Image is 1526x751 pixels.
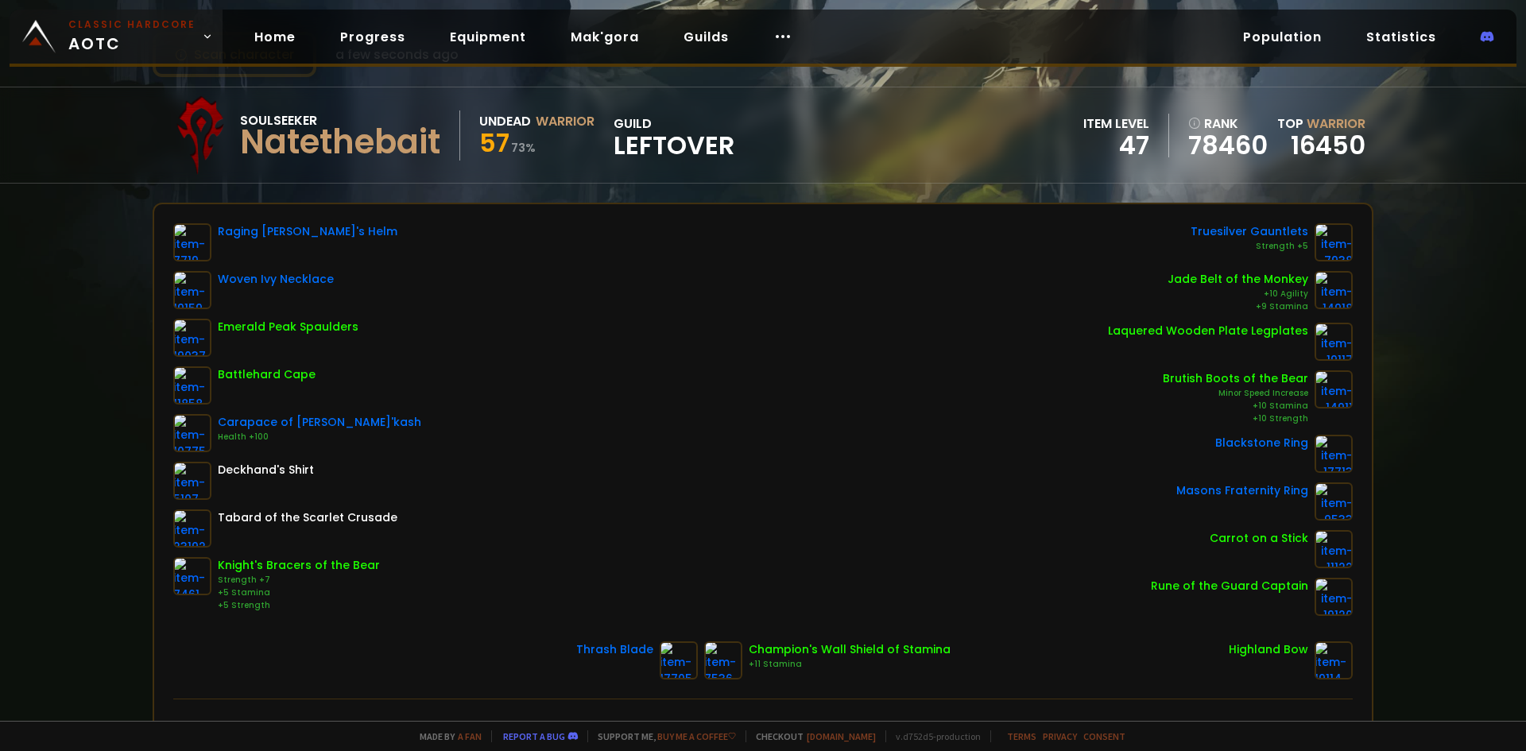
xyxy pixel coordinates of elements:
[173,271,211,309] img: item-19159
[1168,300,1308,313] div: +9 Stamina
[1229,641,1308,658] div: Highland Bow
[1163,370,1308,387] div: Brutish Boots of the Bear
[1315,482,1353,521] img: item-9533
[1215,435,1308,451] div: Blackstone Ring
[218,462,314,478] div: Deckhand's Shirt
[558,21,652,53] a: Mak'gora
[1307,114,1365,133] span: Warrior
[1230,21,1334,53] a: Population
[218,414,421,431] div: Carapace of [PERSON_NAME]'kash
[1188,134,1268,157] a: 78460
[749,641,951,658] div: Champion's Wall Shield of Stamina
[173,366,211,405] img: item-11858
[1163,400,1308,412] div: +10 Stamina
[614,134,734,157] span: LEFTOVER
[511,140,536,156] small: 73 %
[479,111,531,131] div: Undead
[1151,578,1308,594] div: Rune of the Guard Captain
[1354,21,1449,53] a: Statistics
[885,730,981,742] span: v. d752d5 - production
[68,17,196,56] span: AOTC
[1188,114,1268,134] div: rank
[479,125,509,161] span: 57
[1077,718,1117,738] div: Armor
[1176,482,1308,499] div: Masons Fraternity Ring
[173,319,211,357] img: item-19037
[218,557,380,574] div: Knight's Bracers of the Bear
[458,730,482,742] a: a fan
[576,641,653,658] div: Thrash Blade
[1210,530,1308,547] div: Carrot on a Stick
[218,599,380,612] div: +5 Strength
[720,718,744,738] div: 223
[1043,730,1077,742] a: Privacy
[503,730,565,742] a: Report a bug
[1315,271,1353,309] img: item-14918
[671,21,742,53] a: Guilds
[1277,114,1365,134] div: Top
[1083,114,1149,134] div: item level
[536,111,595,131] div: Warrior
[1191,240,1308,253] div: Strength +5
[1315,323,1353,361] img: item-19117
[1315,578,1353,616] img: item-19120
[1163,412,1308,425] div: +10 Strength
[1168,288,1308,300] div: +10 Agility
[704,641,742,679] img: item-7536
[218,586,380,599] div: +5 Stamina
[1301,718,1334,738] div: 4082
[660,641,698,679] img: item-17705
[746,730,876,742] span: Checkout
[327,21,418,53] a: Progress
[1191,223,1308,240] div: Truesilver Gauntlets
[242,21,308,53] a: Home
[173,414,211,452] img: item-10775
[240,110,440,130] div: Soulseeker
[218,366,316,383] div: Battlehard Cape
[1315,435,1353,473] img: item-17713
[192,718,234,738] div: Health
[1315,370,1353,408] img: item-14911
[657,730,736,742] a: Buy me a coffee
[218,271,334,288] div: Woven Ivy Necklace
[614,114,734,157] div: guild
[218,509,397,526] div: Tabard of the Scarlet Crusade
[1168,271,1308,288] div: Jade Belt of the Monkey
[1163,387,1308,400] div: Minor Speed Increase
[749,658,951,671] div: +11 Stamina
[587,730,736,742] span: Support me,
[173,557,211,595] img: item-7461
[218,223,397,240] div: Raging [PERSON_NAME]'s Helm
[10,10,223,64] a: Classic HardcoreAOTC
[417,718,449,738] div: 3635
[173,462,211,500] img: item-5107
[1315,641,1353,679] img: item-19114
[1007,730,1036,742] a: Terms
[173,223,211,261] img: item-7719
[1315,223,1353,261] img: item-7938
[1315,530,1353,568] img: item-11122
[782,718,868,738] div: Attack Power
[1083,730,1125,742] a: Consent
[218,431,421,443] div: Health +100
[240,130,440,154] div: Natethebait
[218,574,380,586] div: Strength +7
[437,21,539,53] a: Equipment
[1019,718,1039,738] div: 617
[1291,127,1365,163] a: 16450
[218,319,358,335] div: Emerald Peak Spaulders
[487,718,542,738] div: Stamina
[1108,323,1308,339] div: Laquered Wooden Plate Legplates
[410,730,482,742] span: Made by
[1083,134,1149,157] div: 47
[173,509,211,548] img: item-23192
[68,17,196,32] small: Classic Hardcore
[807,730,876,742] a: [DOMAIN_NAME]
